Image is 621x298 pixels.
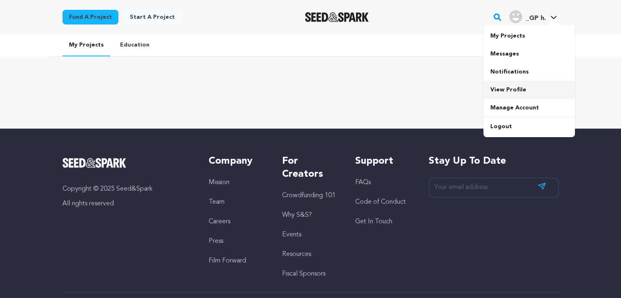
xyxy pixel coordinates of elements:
a: Events [282,231,301,238]
a: Seed&Spark Homepage [62,158,193,168]
a: Crowdfunding 101 [282,192,336,199]
p: All rights reserved [62,199,193,209]
a: Fund a project [62,10,118,24]
a: Resources [282,251,311,258]
h5: Company [209,155,265,168]
a: Code of Conduct [355,199,406,205]
a: Get In Touch [355,218,392,225]
span: _GP h.'s Profile [507,9,559,26]
a: Seed&Spark Homepage [305,12,369,22]
a: Start a project [123,10,181,24]
img: Seed&Spark Logo [62,158,127,168]
a: Logout [483,118,575,136]
img: Seed&Spark Logo Dark Mode [305,12,369,22]
a: Team [209,199,225,205]
h5: Support [355,155,412,168]
h5: For Creators [282,155,339,181]
a: Mission [209,179,229,186]
a: Messages [483,45,575,63]
p: Copyright © 2025 Seed&Spark [62,184,193,194]
a: Careers [209,218,230,225]
div: _GP h.'s Profile [509,10,545,23]
a: Fiscal Sponsors [282,271,325,277]
a: FAQs [355,179,371,186]
a: Education [114,34,156,56]
a: Notifications [483,63,575,81]
a: _GP h.'s Profile [507,9,559,23]
h5: Stay up to date [429,155,559,168]
img: user.png [509,10,522,23]
a: My Projects [483,27,575,45]
input: Your email address [429,178,559,198]
a: My Projects [62,34,110,56]
a: Press [209,238,223,245]
a: View Profile [483,81,575,99]
a: Manage Account [483,99,575,117]
a: Film Forward [209,258,246,264]
a: Why S&S? [282,212,312,218]
span: _GP h. [525,15,545,22]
